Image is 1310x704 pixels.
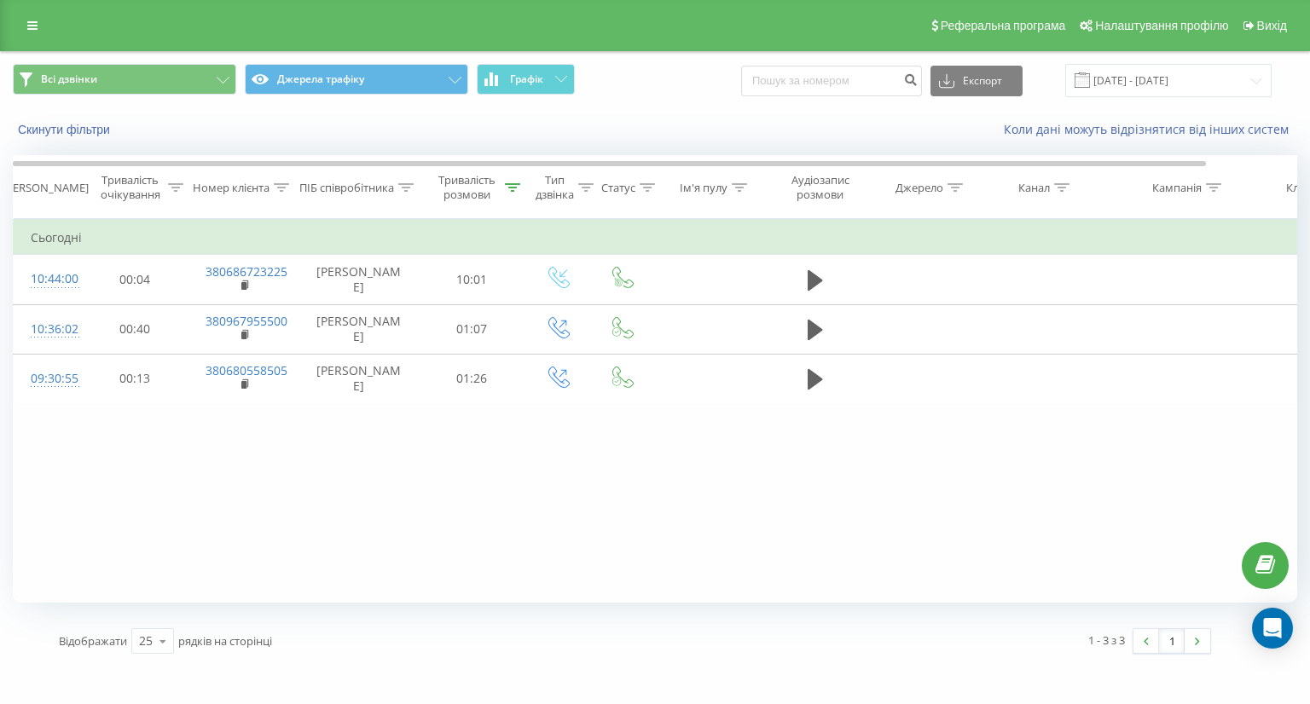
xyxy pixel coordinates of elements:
[779,173,861,202] div: Аудіозапис розмови
[299,354,419,403] td: [PERSON_NAME]
[477,64,575,95] button: Графік
[1004,121,1297,137] a: Коли дані можуть відрізнятися вiд інших систем
[1095,19,1228,32] span: Налаштування профілю
[31,263,65,296] div: 10:44:00
[1018,181,1050,195] div: Канал
[1159,629,1185,653] a: 1
[680,181,727,195] div: Ім'я пулу
[299,304,419,354] td: [PERSON_NAME]
[601,181,635,195] div: Статус
[536,173,574,202] div: Тип дзвінка
[941,19,1066,32] span: Реферальна програма
[930,66,1023,96] button: Експорт
[419,354,525,403] td: 01:26
[96,173,164,202] div: Тривалість очікування
[31,362,65,395] div: 09:30:55
[3,181,89,195] div: [PERSON_NAME]
[13,64,236,95] button: Всі дзвінки
[206,362,287,378] a: 380680558505
[178,633,272,649] span: рядків на сторінці
[206,263,287,280] a: 380686723225
[419,304,525,354] td: 01:07
[896,181,943,195] div: Джерело
[433,173,501,202] div: Тривалість розмови
[1257,19,1287,32] span: Вихід
[59,633,127,649] span: Відображати
[741,66,922,96] input: Пошук за номером
[82,255,188,304] td: 00:04
[193,181,270,195] div: Номер клієнта
[206,313,287,329] a: 380967955500
[1088,632,1125,649] div: 1 - 3 з 3
[510,73,543,85] span: Графік
[13,122,119,137] button: Скинути фільтри
[1252,608,1293,649] div: Open Intercom Messenger
[82,354,188,403] td: 00:13
[245,64,468,95] button: Джерела трафіку
[1152,181,1202,195] div: Кампанія
[419,255,525,304] td: 10:01
[31,313,65,346] div: 10:36:02
[299,255,419,304] td: [PERSON_NAME]
[299,181,394,195] div: ПІБ співробітника
[41,72,97,86] span: Всі дзвінки
[82,304,188,354] td: 00:40
[139,632,153,649] div: 25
